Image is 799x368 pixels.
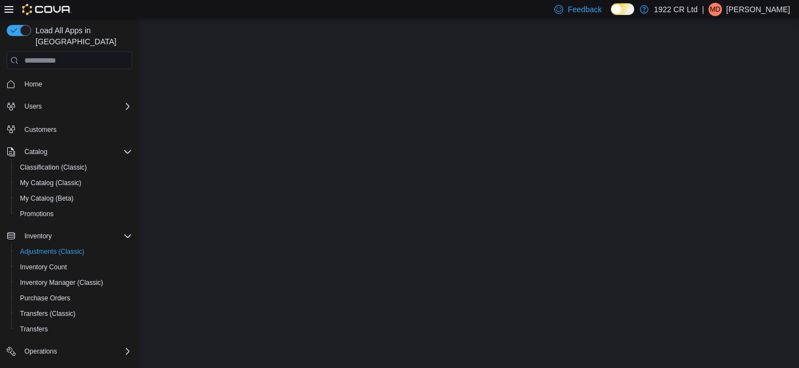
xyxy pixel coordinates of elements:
button: Catalog [2,144,136,160]
span: Inventory Manager (Classic) [20,278,103,287]
span: My Catalog (Classic) [20,178,82,187]
button: Inventory [20,229,56,243]
span: Transfers (Classic) [16,307,132,320]
p: 1922 CR Ltd [654,3,698,16]
span: My Catalog (Classic) [16,176,132,190]
button: Operations [2,344,136,359]
button: Inventory [2,228,136,244]
span: Classification (Classic) [16,161,132,174]
a: Inventory Manager (Classic) [16,276,108,289]
a: Inventory Count [16,260,72,274]
span: Catalog [20,145,132,159]
span: My Catalog (Beta) [20,194,74,203]
a: Classification (Classic) [16,161,92,174]
a: Promotions [16,207,58,221]
button: Transfers (Classic) [11,306,136,321]
span: Inventory Count [20,263,67,272]
span: Operations [20,345,132,358]
button: Users [2,99,136,114]
span: Classification (Classic) [20,163,87,172]
span: Inventory [24,232,52,241]
span: Transfers [20,325,48,334]
span: Inventory [20,229,132,243]
button: Inventory Count [11,259,136,275]
span: Purchase Orders [16,292,132,305]
input: Dark Mode [611,3,634,15]
button: Inventory Manager (Classic) [11,275,136,290]
p: [PERSON_NAME] [726,3,790,16]
button: Home [2,76,136,92]
a: My Catalog (Beta) [16,192,78,205]
span: Adjustments (Classic) [16,245,132,258]
span: Inventory Count [16,260,132,274]
span: Transfers (Classic) [20,309,75,318]
a: Transfers (Classic) [16,307,80,320]
span: Catalog [24,147,47,156]
span: Home [20,77,132,91]
a: Customers [20,123,61,136]
a: Transfers [16,323,52,336]
button: Customers [2,121,136,137]
img: Cova [22,4,72,15]
span: Inventory Manager (Classic) [16,276,132,289]
button: Classification (Classic) [11,160,136,175]
span: MD [710,3,721,16]
button: Purchase Orders [11,290,136,306]
span: Feedback [568,4,601,15]
span: Promotions [16,207,132,221]
button: My Catalog (Beta) [11,191,136,206]
a: Purchase Orders [16,292,75,305]
span: Load All Apps in [GEOGRAPHIC_DATA] [31,25,132,47]
span: Operations [24,347,57,356]
button: Users [20,100,46,113]
span: Purchase Orders [20,294,70,303]
button: Operations [20,345,62,358]
span: Users [24,102,42,111]
span: Home [24,80,42,89]
div: Mike Dunn [709,3,722,16]
span: My Catalog (Beta) [16,192,132,205]
button: Adjustments (Classic) [11,244,136,259]
span: Users [20,100,132,113]
span: Adjustments (Classic) [20,247,84,256]
p: | [702,3,704,16]
a: Adjustments (Classic) [16,245,89,258]
span: Customers [24,125,57,134]
button: Transfers [11,321,136,337]
span: Transfers [16,323,132,336]
a: My Catalog (Classic) [16,176,86,190]
span: Customers [20,122,132,136]
a: Home [20,78,47,91]
button: Catalog [20,145,52,159]
span: Promotions [20,209,54,218]
button: Promotions [11,206,136,222]
button: My Catalog (Classic) [11,175,136,191]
